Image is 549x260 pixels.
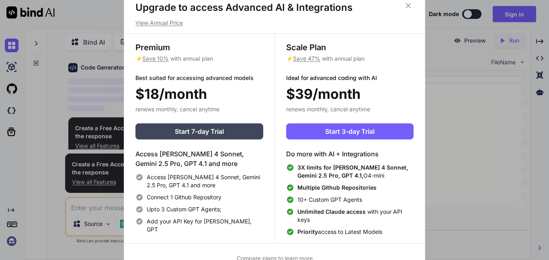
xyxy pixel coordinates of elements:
h4: Access [PERSON_NAME] 4 Sonnet, Gemini 2.5 Pro, GPT 4.1 and more [135,149,263,168]
span: Access [PERSON_NAME] 4 Sonnet, Gemini 2.5 Pro, GPT 4.1 and more [147,173,263,189]
p: Ideal for advanced coding with AI [286,74,414,82]
button: Start 7-day Trial [135,123,263,139]
h3: Premium [135,42,263,53]
span: Save 47% [293,55,320,62]
span: renews monthly, cancel anytime [135,106,219,113]
p: Best suited for accessing advanced models [135,74,263,82]
button: Start 3-day Trial [286,123,414,139]
span: 3X limits for [PERSON_NAME] 4 Sonnet, Gemini 2.5 Pro, GPT 4.1, [297,164,408,179]
span: O4-mini [297,164,414,180]
h3: Scale Plan [286,42,414,53]
span: Unlimited Claude access [297,208,367,215]
p: ⚡ with annual plan [286,55,414,63]
span: Priority [297,228,318,235]
span: Upto 3 Custom GPT Agents; [147,205,221,213]
span: renews monthly, cancel anytime [286,106,370,113]
span: with your API keys [297,208,414,224]
h4: Do more with AI + Integrations [286,149,414,159]
span: Add your API Key for [PERSON_NAME], GPT [147,217,263,233]
p: ⚡ with annual plan [135,55,263,63]
span: $39/month [286,84,361,104]
span: $18/month [135,84,207,104]
span: Connect 1 Github Repository [147,193,221,201]
span: Save 10% [142,55,169,62]
h1: Upgrade to access Advanced AI & Integrations [135,1,414,14]
span: access to Latest Models [297,228,382,236]
span: Start 7-day Trial [175,127,224,136]
span: 10+ Custom GPT Agents [297,196,362,204]
p: View Annual Price [135,19,414,27]
span: Start 3-day Trial [325,127,375,136]
span: Multiple Github Repositories [297,184,377,191]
